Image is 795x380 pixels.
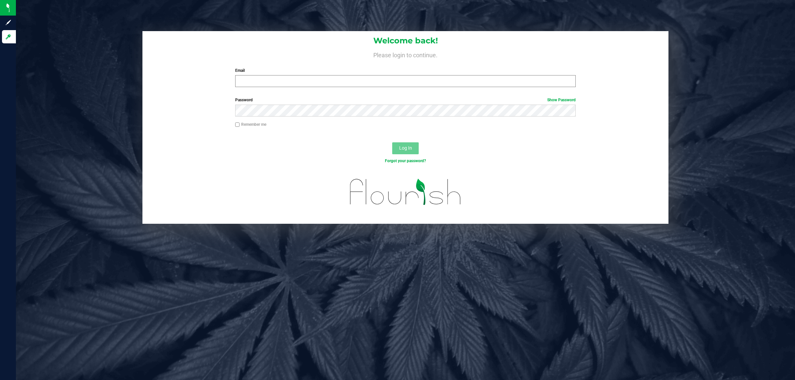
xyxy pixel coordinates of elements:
inline-svg: Log in [5,33,12,40]
h4: Please login to continue. [142,50,668,58]
label: Remember me [235,121,266,127]
label: Email [235,68,576,73]
inline-svg: Sign up [5,19,12,26]
button: Log In [392,142,419,154]
input: Remember me [235,122,240,127]
img: flourish_logo.svg [340,171,471,213]
a: Show Password [547,98,576,102]
span: Log In [399,145,412,151]
span: Password [235,98,253,102]
h1: Welcome back! [142,36,668,45]
a: Forgot your password? [385,159,426,163]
